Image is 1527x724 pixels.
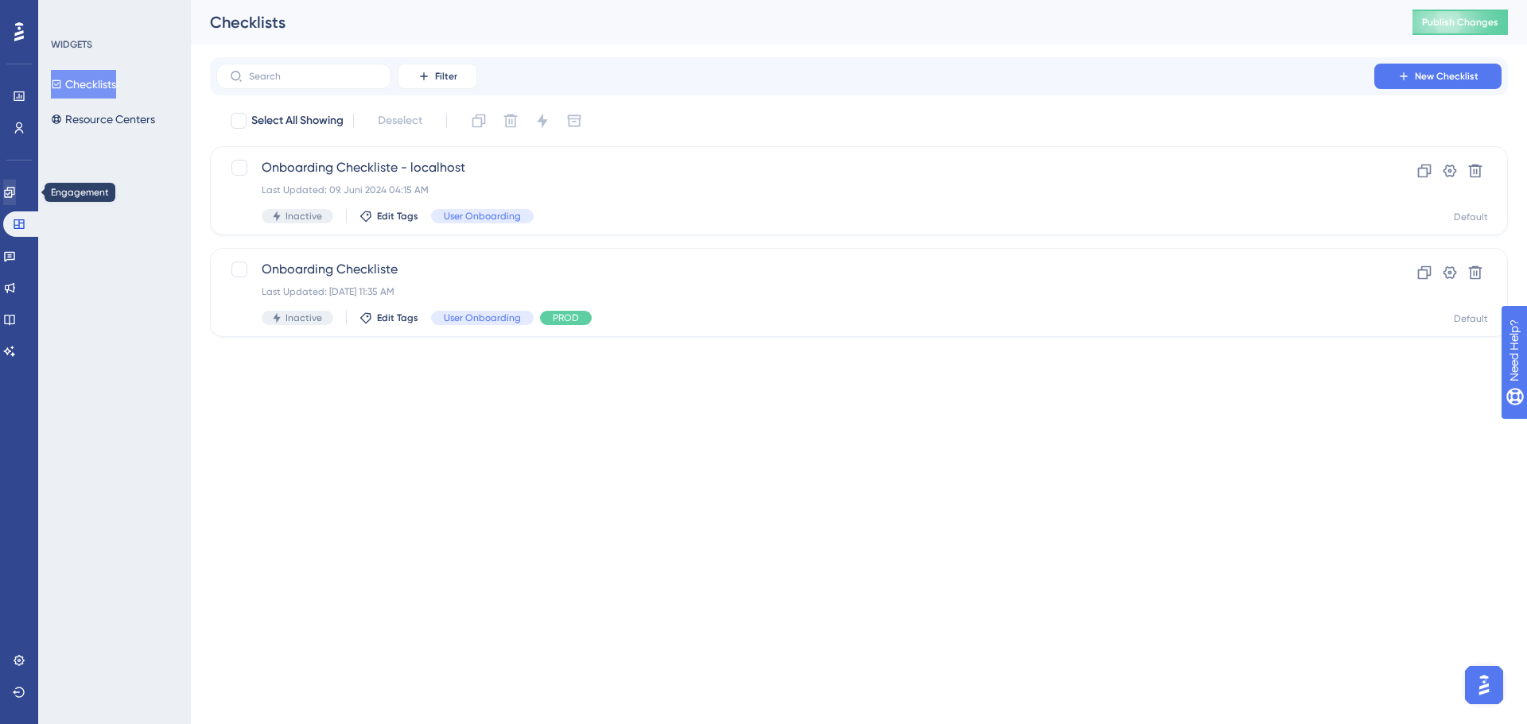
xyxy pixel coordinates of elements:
[262,260,1329,279] span: Onboarding Checkliste
[444,312,521,324] span: User Onboarding
[553,312,579,324] span: PROD
[359,312,418,324] button: Edit Tags
[435,70,457,83] span: Filter
[363,106,437,135] button: Deselect
[377,210,418,223] span: Edit Tags
[262,285,1329,298] div: Last Updated: [DATE] 11:35 AM
[398,64,477,89] button: Filter
[1460,661,1508,709] iframe: UserGuiding AI Assistant Launcher
[51,70,116,99] button: Checklists
[262,158,1329,177] span: Onboarding Checkliste - localhost
[1412,10,1508,35] button: Publish Changes
[359,210,418,223] button: Edit Tags
[286,210,322,223] span: Inactive
[377,312,418,324] span: Edit Tags
[378,111,422,130] span: Deselect
[262,184,1329,196] div: Last Updated: 09. Juni 2024 04:15 AM
[251,111,344,130] span: Select All Showing
[1415,70,1478,83] span: New Checklist
[444,210,521,223] span: User Onboarding
[249,71,378,82] input: Search
[1454,211,1488,223] div: Default
[1422,16,1498,29] span: Publish Changes
[286,312,322,324] span: Inactive
[51,38,92,51] div: WIDGETS
[1454,312,1488,325] div: Default
[210,11,1373,33] div: Checklists
[1374,64,1502,89] button: New Checklist
[51,105,155,134] button: Resource Centers
[37,4,99,23] span: Need Help?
